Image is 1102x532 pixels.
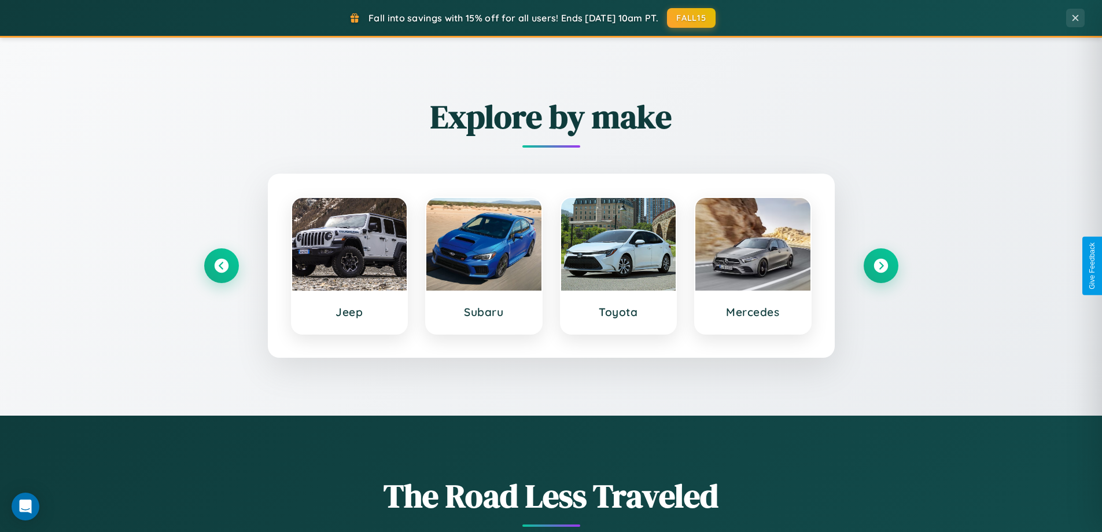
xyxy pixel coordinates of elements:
h2: Explore by make [204,94,898,139]
span: Fall into savings with 15% off for all users! Ends [DATE] 10am PT. [368,12,658,24]
button: FALL15 [667,8,716,28]
h3: Subaru [438,305,530,319]
h3: Mercedes [707,305,799,319]
h3: Jeep [304,305,396,319]
div: Give Feedback [1088,243,1096,289]
h1: The Road Less Traveled [204,474,898,518]
h3: Toyota [573,305,665,319]
div: Open Intercom Messenger [12,493,39,520]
